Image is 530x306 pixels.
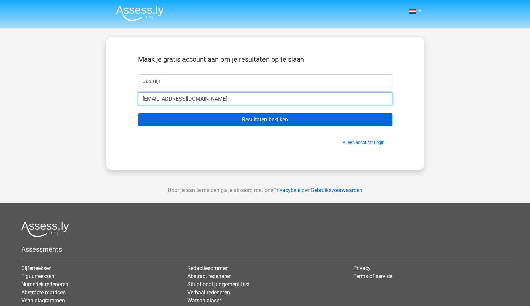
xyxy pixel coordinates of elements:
h5: Maak je gratis account aan om je resultaten op te slaan [138,55,392,63]
input: Voornaam [138,74,392,87]
a: Privacy [353,265,370,271]
a: Abstracte matrices [21,289,66,296]
input: Email [138,92,392,105]
a: Numeriek redeneren [21,281,68,288]
a: Watson glaser [187,297,221,304]
a: Cijferreeksen [21,265,52,271]
a: Venn diagrammen [21,297,65,304]
a: Verbaal redeneren [187,289,230,296]
input: Resultaten bekijken [138,113,392,126]
h5: Assessments [21,245,509,253]
a: Abstract redeneren [187,273,232,279]
a: Situational judgement test [187,281,250,288]
a: Redactiesommen [187,265,229,271]
img: Assessly logo [21,221,69,237]
a: Terms of service [353,273,392,279]
a: Gebruiksvoorwaarden [311,187,362,193]
img: Assessly [116,5,164,21]
a: Al een account? Login [343,140,384,145]
a: Privacybeleid [273,187,305,193]
a: Figuurreeksen [21,273,54,279]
